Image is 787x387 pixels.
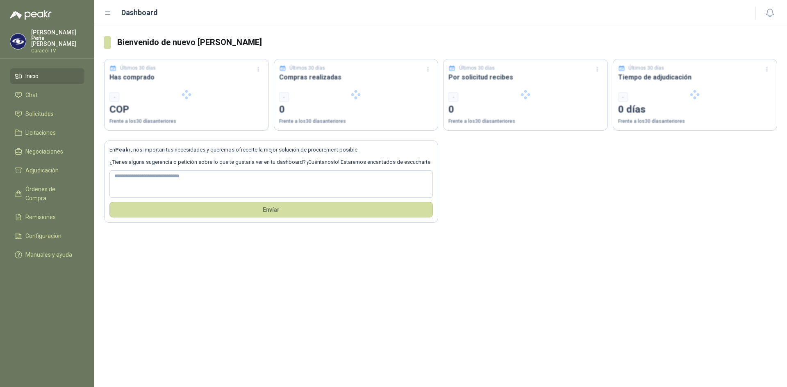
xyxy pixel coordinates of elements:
[115,147,131,153] b: Peakr
[10,34,26,49] img: Company Logo
[31,29,84,47] p: [PERSON_NAME] Peña [PERSON_NAME]
[10,181,84,206] a: Órdenes de Compra
[25,147,63,156] span: Negociaciones
[25,109,54,118] span: Solicitudes
[10,68,84,84] a: Inicio
[25,231,61,240] span: Configuración
[109,146,433,154] p: En , nos importan tus necesidades y queremos ofrecerte la mejor solución de procurement posible.
[25,166,59,175] span: Adjudicación
[10,106,84,122] a: Solicitudes
[109,158,433,166] p: ¿Tienes alguna sugerencia o petición sobre lo que te gustaría ver en tu dashboard? ¡Cuéntanoslo! ...
[10,163,84,178] a: Adjudicación
[121,7,158,18] h1: Dashboard
[117,36,777,49] h3: Bienvenido de nuevo [PERSON_NAME]
[10,247,84,263] a: Manuales y ayuda
[25,185,77,203] span: Órdenes de Compra
[25,72,39,81] span: Inicio
[10,10,52,20] img: Logo peakr
[10,209,84,225] a: Remisiones
[10,228,84,244] a: Configuración
[31,48,84,53] p: Caracol TV
[10,87,84,103] a: Chat
[25,250,72,259] span: Manuales y ayuda
[10,125,84,140] a: Licitaciones
[109,202,433,217] button: Envíar
[10,144,84,159] a: Negociaciones
[25,213,56,222] span: Remisiones
[25,91,38,100] span: Chat
[25,128,56,137] span: Licitaciones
